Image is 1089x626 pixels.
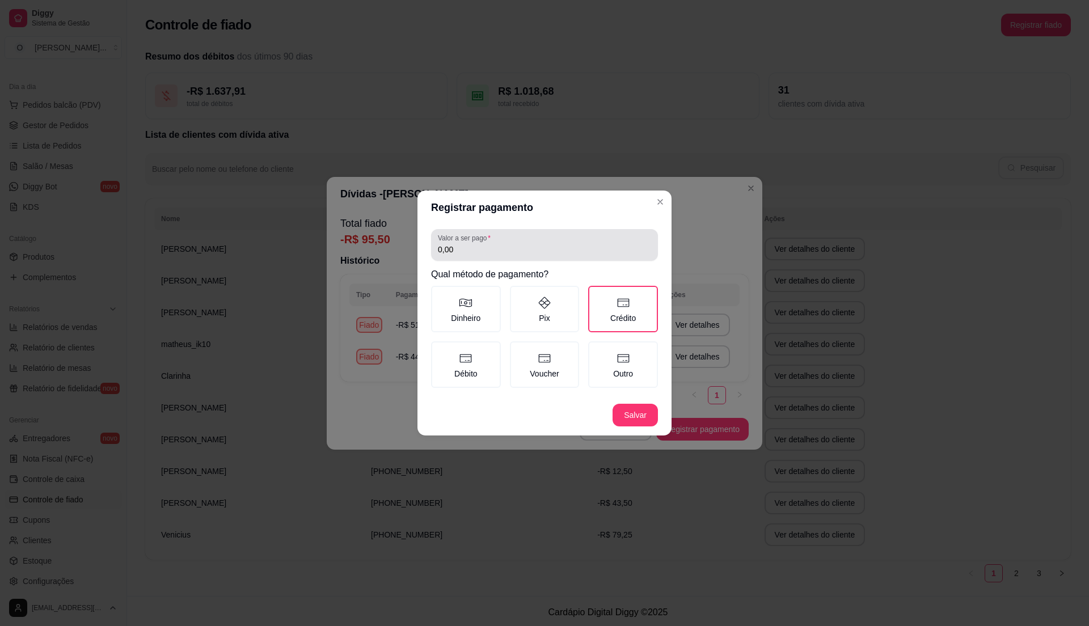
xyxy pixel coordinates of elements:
button: Close [651,193,669,211]
button: Salvar [613,404,658,426]
label: Pix [510,286,580,332]
h2: Qual método de pagamento? [431,268,658,281]
label: Outro [588,341,658,388]
label: Valor a ser pago [438,233,495,243]
label: Dinheiro [431,286,501,332]
label: Crédito [588,286,658,332]
label: Voucher [510,341,580,388]
header: Registrar pagamento [417,191,672,225]
label: Débito [431,341,501,388]
input: Valor a ser pago [438,244,651,255]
